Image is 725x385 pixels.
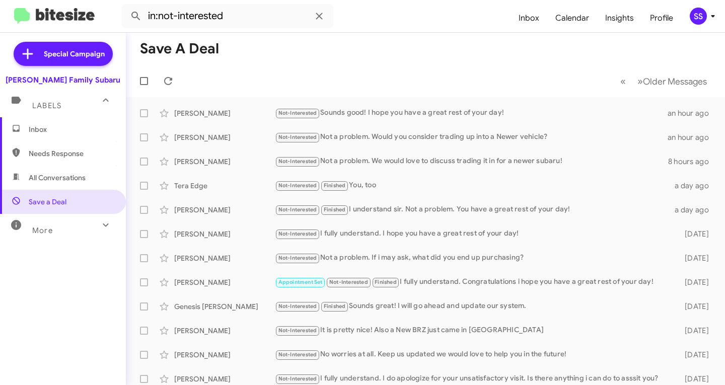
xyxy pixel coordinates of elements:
[681,8,714,25] button: SS
[275,300,673,312] div: Sounds great! I will go ahead and update our system.
[32,226,53,235] span: More
[673,326,717,336] div: [DATE]
[668,157,717,167] div: 8 hours ago
[597,4,642,33] a: Insights
[278,206,317,213] span: Not-Interested
[174,374,275,384] div: [PERSON_NAME]
[32,101,61,110] span: Labels
[324,182,346,189] span: Finished
[275,325,673,336] div: It is pretty nice! Also a New BRZ just came in [GEOGRAPHIC_DATA]
[29,173,86,183] span: All Conversations
[275,252,673,264] div: Not a problem. If i may ask, what did you end up purchasing?
[122,4,333,28] input: Search
[673,374,717,384] div: [DATE]
[44,49,105,59] span: Special Campaign
[275,228,673,240] div: I fully understand. I hope you have a great rest of your day!
[673,277,717,287] div: [DATE]
[174,350,275,360] div: [PERSON_NAME]
[174,205,275,215] div: [PERSON_NAME]
[642,4,681,33] a: Profile
[278,303,317,310] span: Not-Interested
[278,375,317,382] span: Not-Interested
[673,181,717,191] div: a day ago
[673,253,717,263] div: [DATE]
[673,301,717,312] div: [DATE]
[174,229,275,239] div: [PERSON_NAME]
[14,42,113,66] a: Special Campaign
[631,71,713,92] button: Next
[511,4,547,33] a: Inbox
[615,71,713,92] nav: Page navigation example
[275,156,668,167] div: Not a problem. We would love to discuss trading it in for a newer subaru!
[690,8,707,25] div: SS
[637,75,643,88] span: »
[668,132,717,142] div: an hour ago
[174,132,275,142] div: [PERSON_NAME]
[174,277,275,287] div: [PERSON_NAME]
[643,76,707,87] span: Older Messages
[174,326,275,336] div: [PERSON_NAME]
[6,75,120,85] div: [PERSON_NAME] Family Subaru
[174,253,275,263] div: [PERSON_NAME]
[547,4,597,33] a: Calendar
[673,350,717,360] div: [DATE]
[29,148,114,159] span: Needs Response
[278,182,317,189] span: Not-Interested
[278,158,317,165] span: Not-Interested
[668,108,717,118] div: an hour ago
[275,373,673,384] div: I fully understand. I do apologize for your unsatisfactory visit. Is there anything i can do to a...
[673,229,717,239] div: [DATE]
[620,75,626,88] span: «
[278,279,323,285] span: Appointment Set
[324,206,346,213] span: Finished
[174,301,275,312] div: Genesis [PERSON_NAME]
[278,327,317,334] span: Not-Interested
[329,279,368,285] span: Not-Interested
[275,107,668,119] div: Sounds good! I hope you have a great rest of your day!
[275,349,673,360] div: No worries at all. Keep us updated we would love to help you in the future!
[174,181,275,191] div: Tera Edge
[140,41,219,57] h1: Save a Deal
[375,279,397,285] span: Finished
[29,124,114,134] span: Inbox
[278,110,317,116] span: Not-Interested
[275,276,673,288] div: I fully understand. Congratulations i hope you have a great rest of your day!
[275,180,673,191] div: You, too
[174,157,275,167] div: [PERSON_NAME]
[278,230,317,237] span: Not-Interested
[275,204,673,215] div: I understand sir. Not a problem. You have a great rest of your day!
[278,255,317,261] span: Not-Interested
[29,197,66,207] span: Save a Deal
[324,303,346,310] span: Finished
[278,351,317,358] span: Not-Interested
[174,108,275,118] div: [PERSON_NAME]
[278,134,317,140] span: Not-Interested
[614,71,632,92] button: Previous
[275,131,668,143] div: Not a problem. Would you consider trading up into a Newer vehicle?
[673,205,717,215] div: a day ago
